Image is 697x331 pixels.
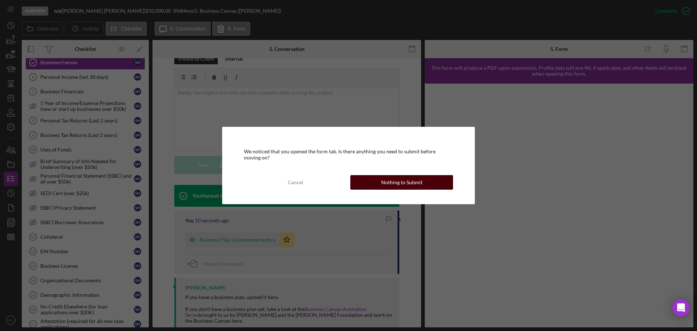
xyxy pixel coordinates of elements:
[672,299,690,316] div: Open Intercom Messenger
[381,175,423,190] div: Nothing to Submit
[244,149,453,160] div: We noticed that you opened the form tab. Is there anything you need to submit before moving on?
[288,175,303,190] div: Cancel
[244,175,347,190] button: Cancel
[350,175,453,190] button: Nothing to Submit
